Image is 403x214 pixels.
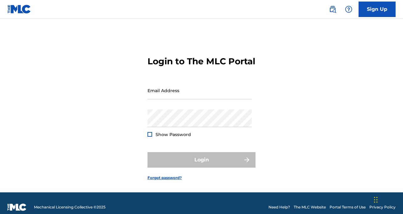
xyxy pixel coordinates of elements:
img: MLC Logo [7,5,31,14]
a: Public Search [326,3,339,15]
a: The MLC Website [294,204,326,210]
a: Need Help? [268,204,290,210]
a: Portal Terms of Use [330,204,366,210]
img: help [345,6,352,13]
img: search [329,6,336,13]
div: Help [343,3,355,15]
span: Show Password [156,132,191,137]
div: Drag [374,190,378,209]
a: Forgot password? [147,175,182,181]
h3: Login to The MLC Portal [147,56,255,67]
a: Privacy Policy [369,204,396,210]
a: Sign Up [359,2,396,17]
span: Mechanical Licensing Collective © 2025 [34,204,106,210]
iframe: Chat Widget [372,184,403,214]
img: logo [7,203,27,211]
